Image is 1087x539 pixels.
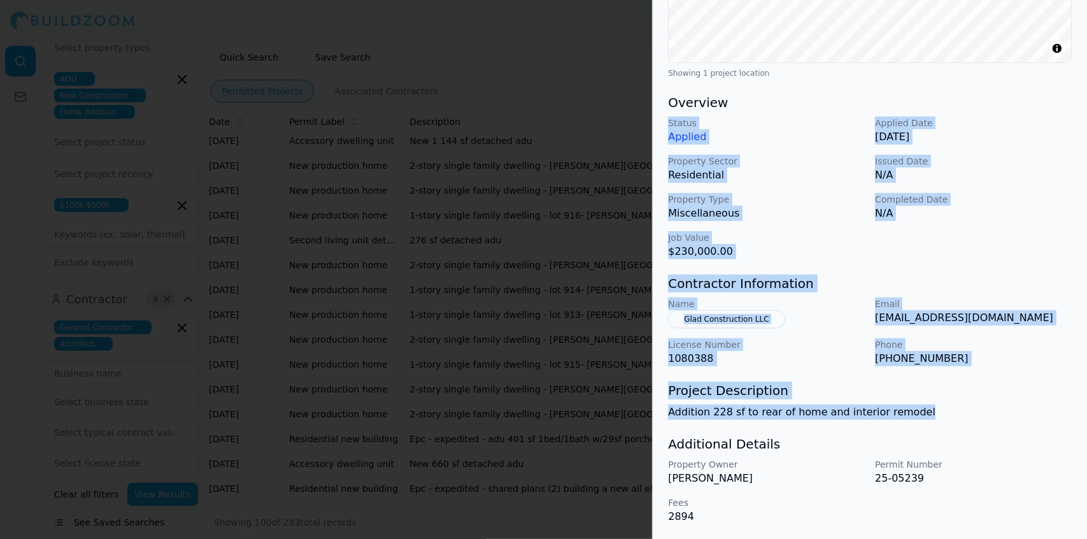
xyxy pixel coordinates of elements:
[668,206,865,221] p: Miscellaneous
[668,231,865,244] p: Job Value
[875,129,1072,145] p: [DATE]
[668,155,865,168] p: Property Sector
[668,129,865,145] p: Applied
[875,298,1072,310] p: Email
[668,509,865,524] p: 2894
[668,94,1072,111] h3: Overview
[668,496,865,509] p: Fees
[668,68,1072,78] div: Showing 1 project location
[875,117,1072,129] p: Applied Date
[1049,41,1065,56] summary: Toggle attribution
[875,338,1072,351] p: Phone
[668,382,1072,399] h3: Project Description
[875,155,1072,168] p: Issued Date
[875,458,1072,471] p: Permit Number
[875,193,1072,206] p: Completed Date
[668,168,865,183] p: Residential
[668,193,865,206] p: Property Type
[875,310,1072,326] p: [EMAIL_ADDRESS][DOMAIN_NAME]
[668,405,1072,420] p: Addition 228 sf to rear of home and interior remodel
[668,458,865,471] p: Property Owner
[668,298,865,310] p: Name
[668,338,865,351] p: License Number
[668,244,865,259] p: $230,000.00
[875,206,1072,221] p: N/A
[668,310,785,328] button: Glad Construction LLC
[668,117,865,129] p: Status
[668,275,1072,292] h3: Contractor Information
[668,471,865,486] p: [PERSON_NAME]
[875,168,1072,183] p: N/A
[875,351,1072,366] p: [PHONE_NUMBER]
[668,435,1072,453] h3: Additional Details
[875,471,1072,486] p: 25-05239
[668,351,865,366] p: 1080388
